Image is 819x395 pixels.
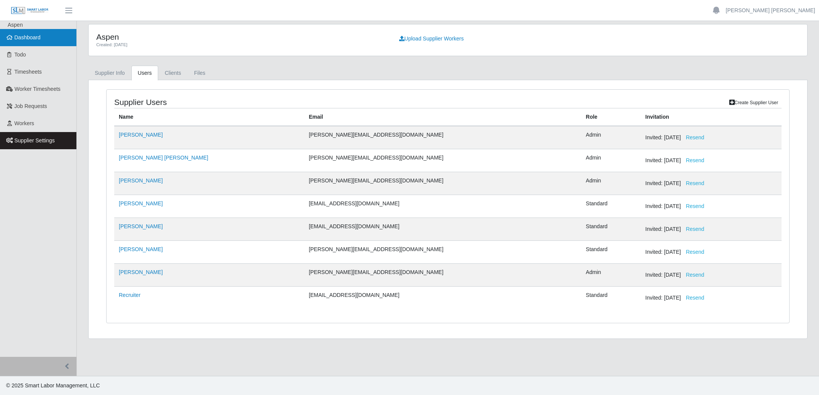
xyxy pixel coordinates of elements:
[15,86,60,92] span: Worker Timesheets
[681,268,709,282] button: Resend
[645,157,709,163] span: Invited: [DATE]
[304,195,581,218] td: [EMAIL_ADDRESS][DOMAIN_NAME]
[681,177,709,190] button: Resend
[304,126,581,149] td: [PERSON_NAME][EMAIL_ADDRESS][DOMAIN_NAME]
[645,134,709,140] span: Invited: [DATE]
[581,218,641,241] td: Standard
[304,218,581,241] td: [EMAIL_ADDRESS][DOMAIN_NAME]
[681,291,709,305] button: Resend
[304,264,581,287] td: [PERSON_NAME][EMAIL_ADDRESS][DOMAIN_NAME]
[304,241,581,264] td: [PERSON_NAME][EMAIL_ADDRESS][DOMAIN_NAME]
[581,287,641,310] td: Standard
[581,108,641,126] th: Role
[11,6,49,15] img: SLM Logo
[15,120,34,126] span: Workers
[394,32,469,45] a: Upload Supplier Workers
[119,177,163,184] a: [PERSON_NAME]
[6,382,100,389] span: © 2025 Smart Labor Management, LLC
[681,131,709,144] button: Resend
[304,149,581,172] td: [PERSON_NAME][EMAIL_ADDRESS][DOMAIN_NAME]
[119,292,141,298] a: Recruiter
[581,149,641,172] td: Admin
[726,97,782,108] a: Create Supplier User
[119,223,163,229] a: [PERSON_NAME]
[96,42,383,48] div: Created: [DATE]
[8,22,23,28] span: Aspen
[681,222,709,236] button: Resend
[15,34,41,40] span: Dashboard
[681,200,709,213] button: Resend
[581,195,641,218] td: Standard
[645,180,709,186] span: Invited: [DATE]
[88,66,131,81] a: Supplier Info
[114,97,385,107] h4: Supplier Users
[15,52,26,58] span: Todo
[158,66,188,81] a: Clients
[119,132,163,138] a: [PERSON_NAME]
[188,66,212,81] a: Files
[645,249,709,255] span: Invited: [DATE]
[645,203,709,209] span: Invited: [DATE]
[96,32,383,42] h4: Aspen
[581,264,641,287] td: Admin
[641,108,782,126] th: Invitation
[119,246,163,252] a: [PERSON_NAME]
[581,126,641,149] td: Admin
[645,226,709,232] span: Invited: [DATE]
[681,154,709,167] button: Resend
[726,6,815,15] a: [PERSON_NAME] [PERSON_NAME]
[15,103,47,109] span: Job Requests
[304,287,581,310] td: [EMAIL_ADDRESS][DOMAIN_NAME]
[119,155,208,161] a: [PERSON_NAME] [PERSON_NAME]
[645,295,709,301] span: Invited: [DATE]
[119,200,163,206] a: [PERSON_NAME]
[119,269,163,275] a: [PERSON_NAME]
[581,172,641,195] td: Admin
[15,137,55,143] span: Supplier Settings
[304,108,581,126] th: Email
[645,272,709,278] span: Invited: [DATE]
[304,172,581,195] td: [PERSON_NAME][EMAIL_ADDRESS][DOMAIN_NAME]
[15,69,42,75] span: Timesheets
[681,245,709,259] button: Resend
[131,66,159,81] a: Users
[114,108,304,126] th: Name
[581,241,641,264] td: Standard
